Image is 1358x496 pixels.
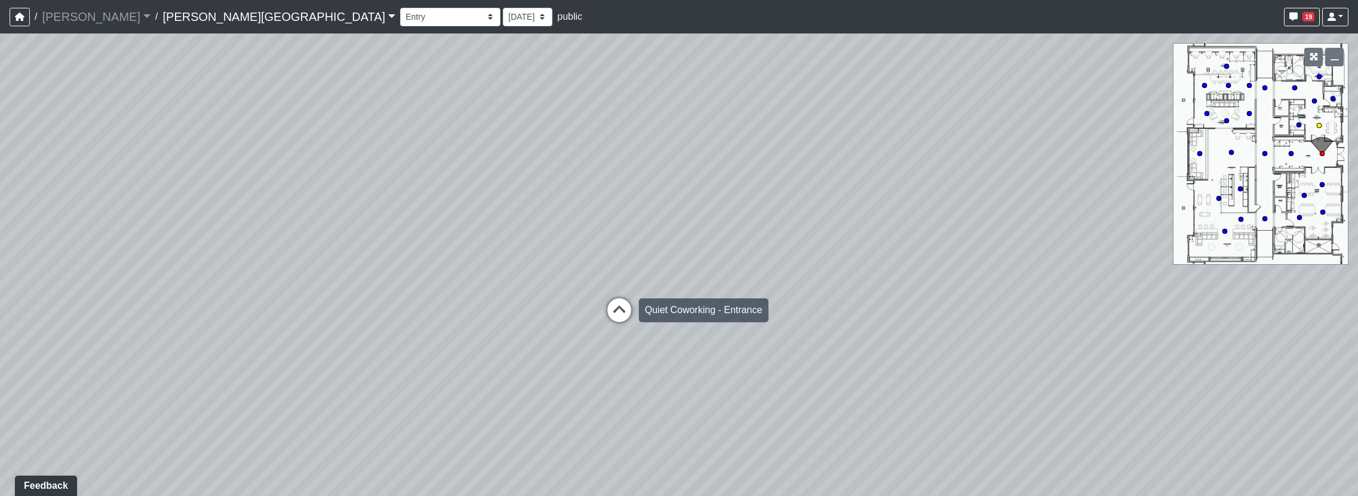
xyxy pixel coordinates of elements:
button: 19 [1284,8,1320,26]
span: / [30,5,42,29]
iframe: Ybug feedback widget [9,472,79,496]
div: Quiet Coworking - Entrance [639,298,769,322]
span: 19 [1302,12,1314,22]
a: [PERSON_NAME] [42,5,150,29]
a: [PERSON_NAME][GEOGRAPHIC_DATA] [162,5,395,29]
span: / [150,5,162,29]
span: public [557,11,582,22]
